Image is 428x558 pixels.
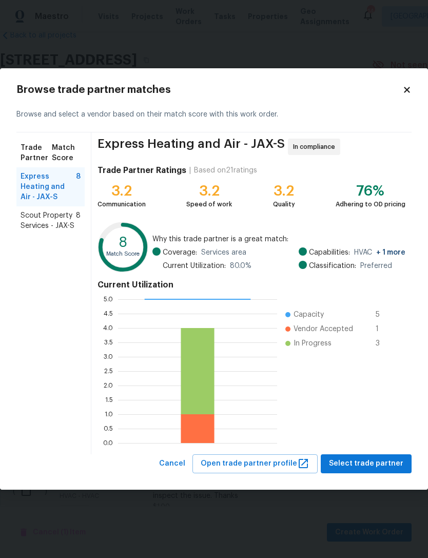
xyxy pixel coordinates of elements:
text: 4.0 [103,325,113,331]
span: Coverage: [163,247,197,258]
span: 8 [76,171,81,202]
span: + 1 more [376,249,405,256]
h4: Trade Partner Ratings [98,165,186,176]
text: 2.5 [104,368,113,374]
span: Express Heating and Air - JAX-S [21,171,76,202]
div: Speed of work [186,199,232,209]
div: Based on 21 ratings [194,165,257,176]
button: Open trade partner profile [192,454,318,473]
h4: Current Utilization [98,280,405,290]
span: 80.0 % [230,261,251,271]
span: Trade Partner [21,143,52,163]
span: 8 [76,210,81,231]
text: Match Score [106,251,140,257]
div: 76% [336,186,405,196]
div: Adhering to OD pricing [336,199,405,209]
span: Cancel [159,457,185,470]
div: 3.2 [273,186,295,196]
span: 3 [376,338,392,349]
text: 1.5 [105,397,113,403]
button: Cancel [155,454,189,473]
text: 2.0 [104,382,113,389]
span: Vendor Accepted [294,324,353,334]
span: Match Score [52,143,81,163]
text: 0.5 [104,426,113,432]
span: HVAC [354,247,405,258]
span: Classification: [309,261,356,271]
h2: Browse trade partner matches [16,85,402,95]
span: Why this trade partner is a great match: [152,234,405,244]
text: 5.0 [104,296,113,302]
text: 3.5 [104,339,113,345]
span: Scout Property Services - JAX-S [21,210,76,231]
span: Select trade partner [329,457,403,470]
span: 1 [376,324,392,334]
span: Capabilities: [309,247,350,258]
span: Services area [201,247,246,258]
text: 0.0 [103,440,113,446]
text: 3.0 [104,354,113,360]
span: Express Heating and Air - JAX-S [98,139,285,155]
div: Browse and select a vendor based on their match score with this work order. [16,97,412,132]
span: Capacity [294,310,324,320]
div: Communication [98,199,146,209]
span: In compliance [293,142,339,152]
span: Current Utilization: [163,261,226,271]
text: 8 [119,236,127,250]
span: 5 [376,310,392,320]
span: Open trade partner profile [201,457,309,470]
span: Preferred [360,261,392,271]
div: Quality [273,199,295,209]
div: | [186,165,194,176]
button: Select trade partner [321,454,412,473]
div: 3.2 [186,186,232,196]
text: 4.5 [104,311,113,317]
div: 3.2 [98,186,146,196]
text: 1.0 [105,411,113,417]
span: In Progress [294,338,332,349]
